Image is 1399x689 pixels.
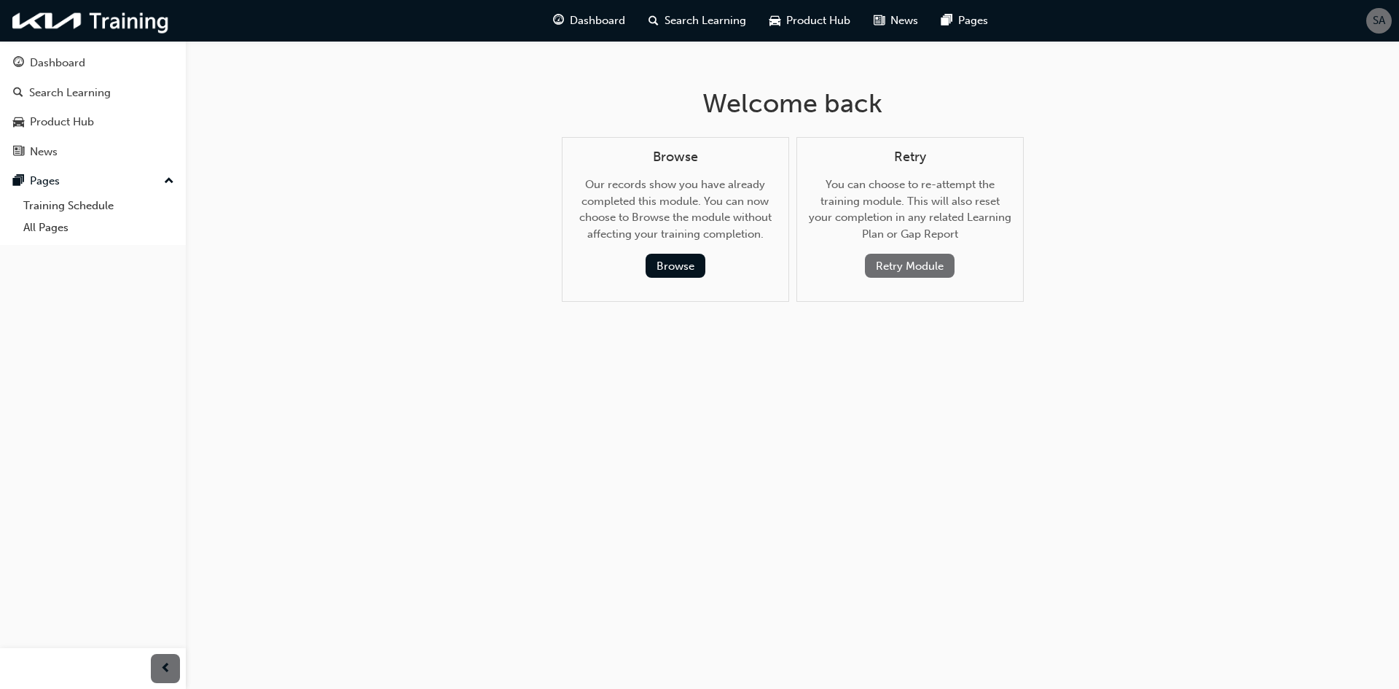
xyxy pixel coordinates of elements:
h4: Retry [809,149,1011,166]
a: Dashboard [6,50,180,77]
button: Pages [6,168,180,195]
span: news-icon [874,12,885,30]
span: Product Hub [786,12,850,29]
span: car-icon [13,116,24,129]
span: pages-icon [941,12,952,30]
span: Dashboard [570,12,625,29]
span: pages-icon [13,175,24,188]
a: guage-iconDashboard [541,6,637,36]
div: News [30,144,58,160]
button: Retry Module [865,254,955,278]
div: Dashboard [30,55,85,71]
span: news-icon [13,146,24,159]
span: up-icon [164,172,174,191]
div: Product Hub [30,114,94,131]
span: prev-icon [160,660,171,678]
a: car-iconProduct Hub [758,6,862,36]
h4: Browse [574,149,777,166]
span: News [890,12,918,29]
h1: Welcome back [562,87,1024,120]
span: Pages [958,12,988,29]
div: Pages [30,173,60,190]
a: pages-iconPages [930,6,1000,36]
span: Search Learning [665,12,746,29]
div: You can choose to re-attempt the training module. This will also reset your completion in any rel... [809,149,1011,279]
a: Training Schedule [17,195,180,217]
a: news-iconNews [862,6,930,36]
div: Search Learning [29,85,111,101]
span: search-icon [648,12,659,30]
img: kia-training [7,6,175,36]
a: News [6,139,180,166]
button: SA [1366,8,1392,34]
span: guage-icon [13,57,24,70]
span: guage-icon [553,12,564,30]
div: Our records show you have already completed this module. You can now choose to Browse the module ... [574,149,777,279]
button: DashboardSearch LearningProduct HubNews [6,47,180,168]
a: Search Learning [6,79,180,106]
span: search-icon [13,87,23,100]
span: SA [1373,12,1385,29]
span: car-icon [769,12,780,30]
a: Product Hub [6,109,180,136]
a: search-iconSearch Learning [637,6,758,36]
a: All Pages [17,217,180,239]
button: Browse [646,254,705,278]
